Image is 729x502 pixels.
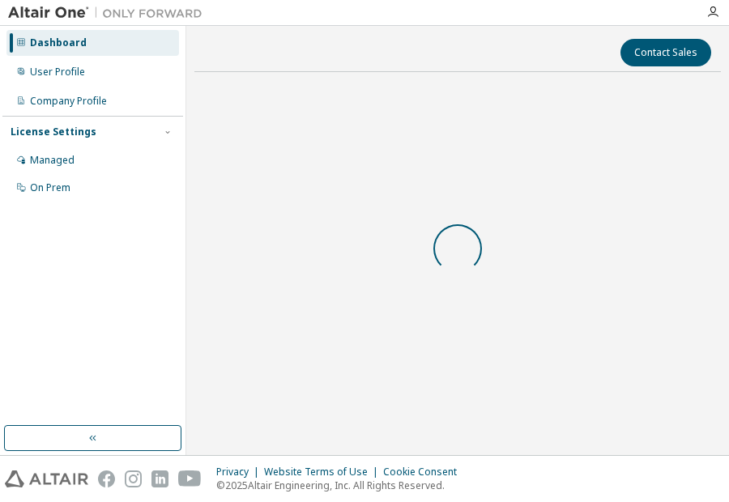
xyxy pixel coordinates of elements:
img: facebook.svg [98,470,115,487]
div: License Settings [11,125,96,138]
img: instagram.svg [125,470,142,487]
div: User Profile [30,66,85,79]
div: On Prem [30,181,70,194]
button: Contact Sales [620,39,711,66]
div: Managed [30,154,75,167]
img: Altair One [8,5,211,21]
img: altair_logo.svg [5,470,88,487]
img: youtube.svg [178,470,202,487]
div: Company Profile [30,95,107,108]
img: linkedin.svg [151,470,168,487]
p: © 2025 Altair Engineering, Inc. All Rights Reserved. [216,479,467,492]
div: Cookie Consent [383,466,467,479]
div: Website Terms of Use [264,466,383,479]
div: Dashboard [30,36,87,49]
div: Privacy [216,466,264,479]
